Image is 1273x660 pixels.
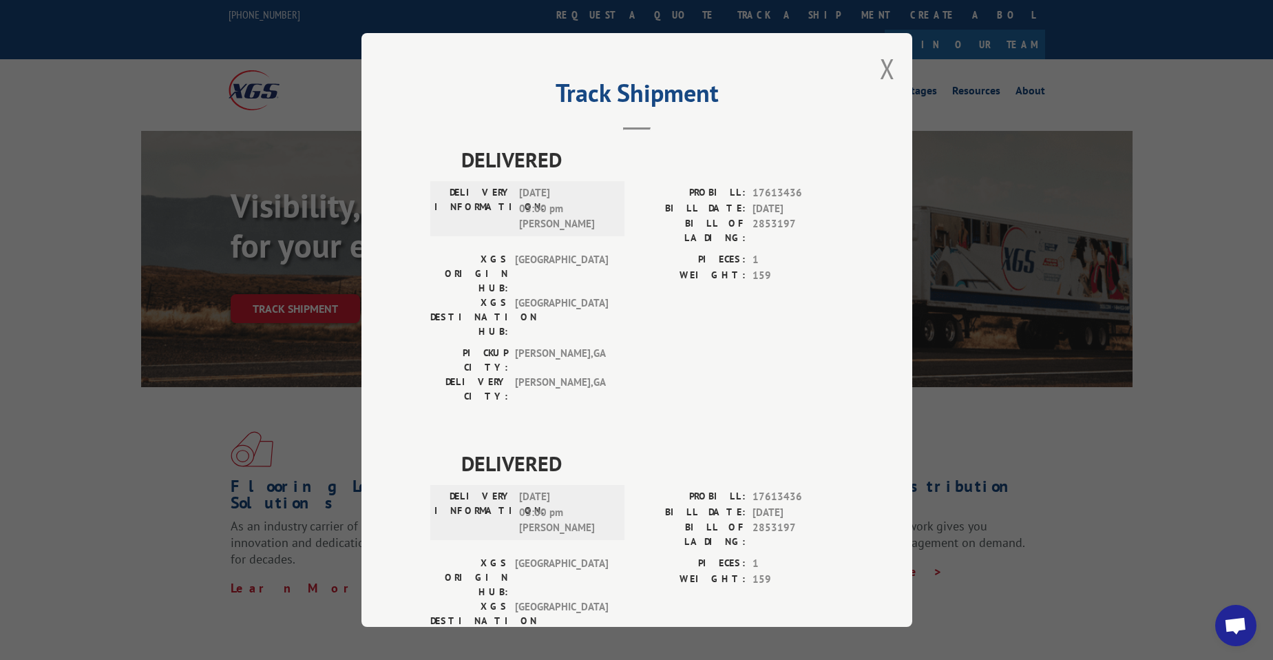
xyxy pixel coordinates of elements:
[515,375,608,404] span: [PERSON_NAME] , GA
[753,556,843,572] span: 1
[461,448,843,479] span: DELIVERED
[1215,605,1256,646] div: Open chat
[637,267,746,283] label: WEIGHT:
[880,50,895,87] button: Close modal
[430,83,843,110] h2: Track Shipment
[515,346,608,375] span: [PERSON_NAME] , GA
[637,504,746,520] label: BILL DATE:
[753,200,843,216] span: [DATE]
[430,346,508,375] label: PICKUP CITY:
[430,556,508,599] label: XGS ORIGIN HUB:
[434,489,512,536] label: DELIVERY INFORMATION:
[430,252,508,296] label: XGS ORIGIN HUB:
[515,556,608,599] span: [GEOGRAPHIC_DATA]
[753,489,843,505] span: 17613436
[515,296,608,339] span: [GEOGRAPHIC_DATA]
[753,520,843,549] span: 2853197
[753,216,843,245] span: 2853197
[515,252,608,296] span: [GEOGRAPHIC_DATA]
[637,571,746,587] label: WEIGHT:
[753,571,843,587] span: 159
[430,375,508,404] label: DELIVERY CITY:
[434,185,512,232] label: DELIVERY INFORMATION:
[637,520,746,549] label: BILL OF LADING:
[753,504,843,520] span: [DATE]
[430,599,508,643] label: XGS DESTINATION HUB:
[637,200,746,216] label: BILL DATE:
[430,296,508,339] label: XGS DESTINATION HUB:
[515,599,608,643] span: [GEOGRAPHIC_DATA]
[637,252,746,268] label: PIECES:
[461,144,843,175] span: DELIVERED
[637,216,746,245] label: BILL OF LADING:
[753,185,843,201] span: 17613436
[519,489,612,536] span: [DATE] 03:00 pm [PERSON_NAME]
[637,556,746,572] label: PIECES:
[637,185,746,201] label: PROBILL:
[637,489,746,505] label: PROBILL:
[753,252,843,268] span: 1
[519,185,612,232] span: [DATE] 03:00 pm [PERSON_NAME]
[753,267,843,283] span: 159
